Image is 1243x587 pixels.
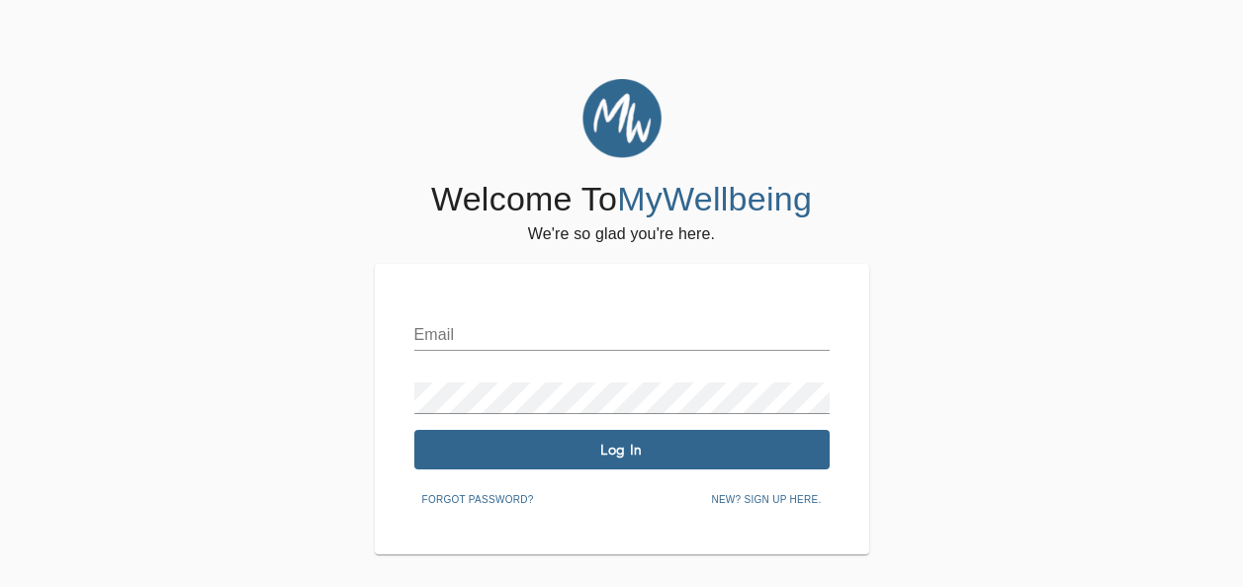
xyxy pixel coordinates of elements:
[703,485,829,515] button: New? Sign up here.
[422,491,534,509] span: Forgot password?
[582,79,662,158] img: MyWellbeing
[414,490,542,506] a: Forgot password?
[414,485,542,515] button: Forgot password?
[528,220,715,248] h6: We're so glad you're here.
[431,179,812,220] h4: Welcome To
[422,441,822,460] span: Log In
[617,180,812,217] span: MyWellbeing
[414,430,830,469] button: Log In
[711,491,821,509] span: New? Sign up here.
